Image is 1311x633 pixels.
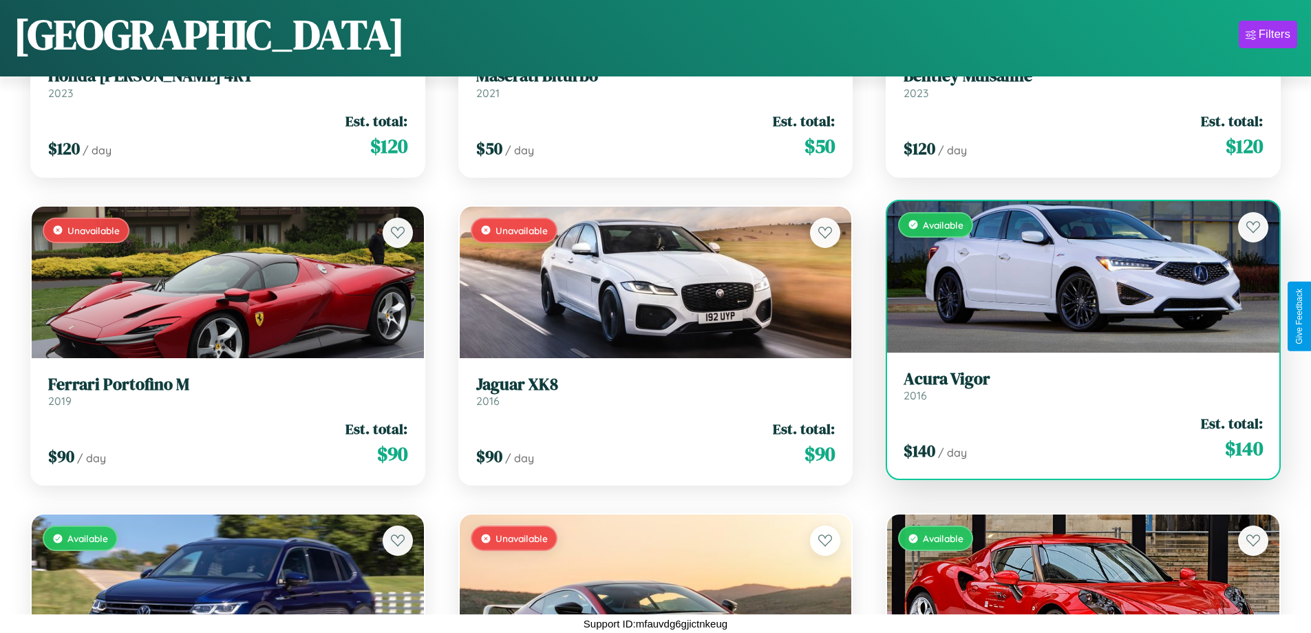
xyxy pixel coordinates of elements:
h3: Bentley Mulsanne [904,66,1263,86]
span: 2016 [904,388,927,402]
a: Maserati Biturbo2021 [476,66,835,100]
span: $ 90 [804,440,835,468]
span: $ 120 [48,137,80,160]
h3: Jaguar XK8 [476,375,835,395]
h3: Acura Vigor [904,369,1263,389]
span: 2021 [476,86,500,100]
span: $ 120 [370,132,407,160]
span: / day [505,451,534,465]
span: 2023 [904,86,928,100]
span: / day [938,446,967,459]
span: Est. total: [773,419,835,439]
span: Unavailable [495,532,548,544]
h3: Honda [PERSON_NAME] 4RT [48,66,407,86]
a: Bentley Mulsanne2023 [904,66,1263,100]
span: / day [938,143,967,157]
span: $ 120 [1226,132,1263,160]
span: $ 90 [476,445,502,468]
h3: Ferrari Portofino M [48,375,407,395]
span: Est. total: [345,419,407,439]
div: Give Feedback [1294,289,1304,344]
span: Est. total: [1201,111,1263,131]
span: / day [83,143,111,157]
span: Unavailable [67,225,120,236]
span: Est. total: [1201,413,1263,433]
span: $ 50 [804,132,835,160]
span: Est. total: [773,111,835,131]
span: 2023 [48,86,73,100]
button: Filters [1239,21,1297,48]
span: $ 50 [476,137,502,160]
span: Unavailable [495,225,548,236]
span: Est. total: [345,111,407,131]
div: Filters [1259,28,1290,41]
span: $ 140 [1225,435,1263,462]
p: Support ID: mfauvdg6gjictnkeug [584,614,727,633]
h3: Maserati Biturbo [476,66,835,86]
span: $ 90 [48,445,74,468]
span: Available [923,532,963,544]
h1: [GEOGRAPHIC_DATA] [14,6,405,63]
a: Honda [PERSON_NAME] 4RT2023 [48,66,407,100]
span: Available [67,532,108,544]
span: 2016 [476,394,500,408]
span: $ 120 [904,137,935,160]
a: Ferrari Portofino M2019 [48,375,407,408]
span: $ 90 [377,440,407,468]
span: 2019 [48,394,72,408]
span: $ 140 [904,439,935,462]
span: Available [923,219,963,231]
span: / day [77,451,106,465]
span: / day [505,143,534,157]
a: Jaguar XK82016 [476,375,835,408]
a: Acura Vigor2016 [904,369,1263,403]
